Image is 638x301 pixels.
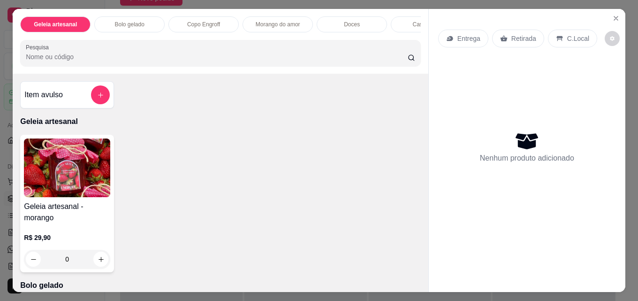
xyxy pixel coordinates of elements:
[26,252,41,267] button: decrease-product-quantity
[24,233,110,242] p: R$ 29,90
[567,34,589,43] p: C.Local
[93,252,108,267] button: increase-product-quantity
[24,139,110,197] img: product-image
[256,21,300,28] p: Morango do amor
[26,43,52,51] label: Pesquisa
[24,89,63,100] h4: Item avulso
[511,34,536,43] p: Retirada
[608,11,623,26] button: Close
[20,116,421,127] p: Geleia artesanal
[91,85,110,104] button: add-separate-item
[34,21,77,28] p: Geleia artesanal
[480,153,574,164] p: Nenhum produto adicionado
[20,280,421,291] p: Bolo gelado
[24,201,110,224] h4: Geleia artesanal - morango
[457,34,480,43] p: Entrega
[115,21,144,28] p: Bolo gelado
[344,21,360,28] p: Doces
[187,21,220,28] p: Copo Engroff
[605,31,620,46] button: decrease-product-quantity
[413,21,440,28] p: Caseirinho
[26,52,408,62] input: Pesquisa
